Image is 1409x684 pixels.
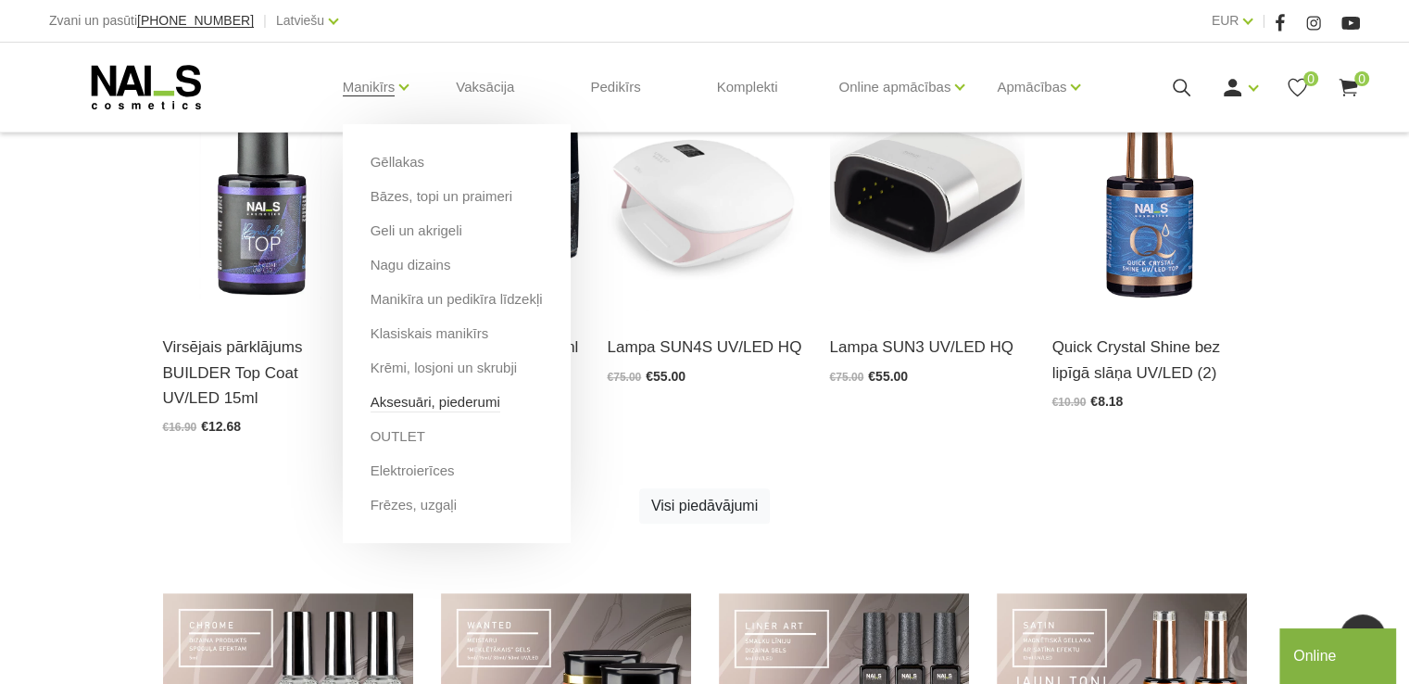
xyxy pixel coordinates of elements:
[371,392,500,412] a: Aksesuāri, piederumi
[1354,71,1369,86] span: 0
[371,221,462,241] a: Geli un akrigeli
[137,14,254,28] a: [PHONE_NUMBER]
[49,9,254,32] div: Zvani un pasūti
[1279,625,1400,684] iframe: chat widget
[1052,44,1247,312] img: Virsējais pārklājums bez lipīgā slāņa un UV zilā pārklājuma. Nodrošina izcilu spīdumu manikīram l...
[371,495,457,515] a: Frēzes, uzgaļi
[830,44,1025,312] img: Modelis: SUNUV 3Jauda: 48WViļņu garums: 365+405nmKalpošanas ilgums: 50000 HRSPogas vadība:10s/30s...
[997,50,1066,124] a: Apmācības
[371,152,424,172] a: Gēllakas
[441,43,529,132] a: Vaksācija
[639,488,770,524] a: Visi piedāvājumi
[608,335,802,360] a: Lampa SUN4S UV/LED HQ
[830,371,864,384] span: €75.00
[371,426,425,447] a: OUTLET
[1303,71,1318,86] span: 0
[201,419,241,434] span: €12.68
[608,44,802,312] img: Tips:UV LAMPAZīmola nosaukums:SUNUVModeļa numurs: SUNUV4Profesionālā UV/Led lampa.Garantija: 1 ga...
[1262,9,1265,32] span: |
[830,335,1025,360] a: Lampa SUN3 UV/LED HQ
[1337,76,1360,99] a: 0
[868,369,908,384] span: €55.00
[1052,396,1087,409] span: €10.90
[263,9,267,32] span: |
[163,335,358,411] a: Virsējais pārklājums BUILDER Top Coat UV/LED 15ml
[371,358,517,378] a: Krēmi, losjoni un skrubji
[1090,394,1123,409] span: €8.18
[163,421,197,434] span: €16.90
[371,323,489,344] a: Klasiskais manikīrs
[371,186,512,207] a: Bāzes, topi un praimeri
[1052,335,1247,385] a: Quick Crystal Shine bez lipīgā slāņa UV/LED (2)
[163,44,358,312] img: Builder Top virsējais pārklājums bez lipīgā slāņa gellakas/gela pārklājuma izlīdzināšanai un nost...
[1286,76,1309,99] a: 0
[371,255,451,275] a: Nagu dizains
[1212,9,1239,32] a: EUR
[575,43,655,132] a: Pedikīrs
[646,369,686,384] span: €55.00
[371,461,455,481] a: Elektroierīces
[137,13,254,28] span: [PHONE_NUMBER]
[838,50,950,124] a: Online apmācības
[343,50,396,124] a: Manikīrs
[608,371,642,384] span: €75.00
[276,9,324,32] a: Latviešu
[702,43,793,132] a: Komplekti
[371,289,543,310] a: Manikīra un pedikīra līdzekļi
